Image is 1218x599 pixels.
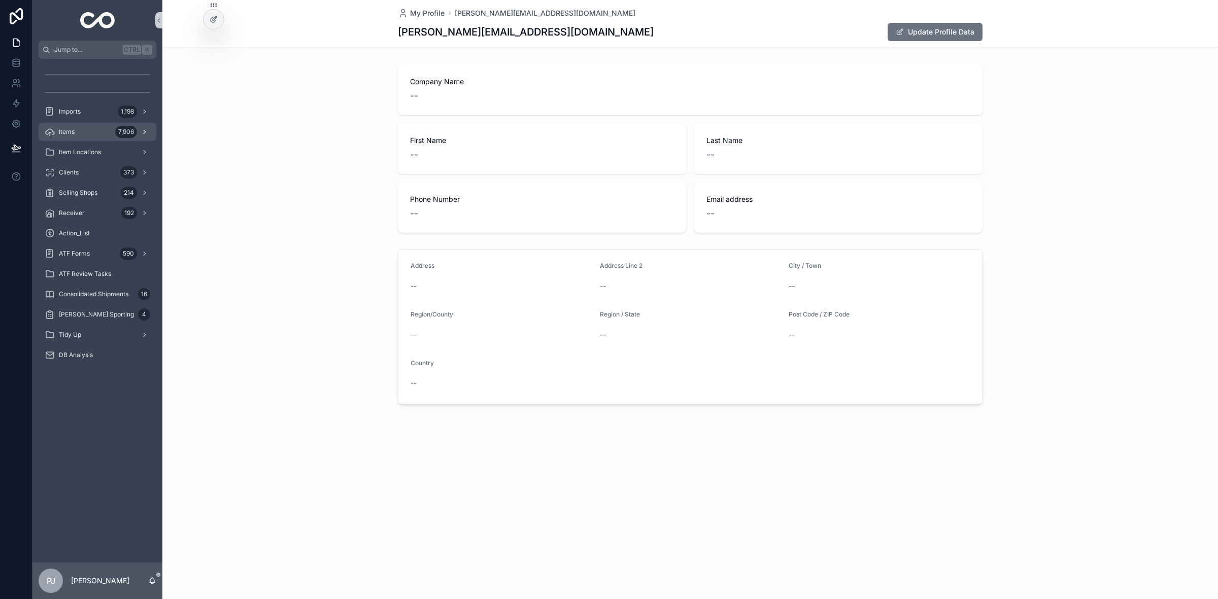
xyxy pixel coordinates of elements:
span: Receiver [59,209,85,217]
a: Receiver192 [39,204,156,222]
span: ATF Forms [59,250,90,258]
span: Clients [59,168,79,177]
span: -- [410,148,418,162]
span: Imports [59,108,81,116]
div: 7,906 [115,126,137,138]
span: -- [706,206,715,221]
a: Consolidated Shipments16 [39,285,156,303]
span: Company Name [410,77,970,87]
span: My Profile [410,8,445,18]
span: -- [411,378,417,389]
span: -- [706,148,715,162]
a: [PERSON_NAME] Sporting4 [39,305,156,324]
span: First Name [410,135,674,146]
div: 1,198 [118,105,137,118]
span: -- [410,206,418,221]
span: -- [600,281,606,291]
a: Item Locations [39,143,156,161]
span: Ctrl [123,45,141,55]
a: Items7,906 [39,123,156,141]
span: Address Line 2 [600,262,642,269]
div: 192 [121,207,137,219]
a: My Profile [398,8,445,18]
span: -- [600,330,606,340]
p: [PERSON_NAME] [71,576,129,586]
span: Tidy Up [59,331,81,339]
a: Imports1,198 [39,102,156,121]
h1: [PERSON_NAME][EMAIL_ADDRESS][DOMAIN_NAME] [398,25,654,39]
span: Address [411,262,434,269]
span: PJ [47,575,55,587]
span: Post Code / ZIP Code [789,310,850,318]
button: Jump to...CtrlK [39,41,156,59]
a: ATF Forms590 [39,244,156,263]
span: Phone Number [410,194,674,204]
a: Clients373 [39,163,156,182]
span: Country [411,359,434,367]
span: Items [59,128,75,136]
span: -- [789,330,795,340]
span: -- [411,281,417,291]
a: DB Analysis [39,346,156,364]
img: App logo [80,12,115,28]
div: 373 [120,166,137,179]
button: Update Profile Data [888,23,983,41]
span: Item Locations [59,148,101,156]
span: [PERSON_NAME] Sporting [59,310,134,319]
span: Jump to... [54,46,119,54]
a: [PERSON_NAME][EMAIL_ADDRESS][DOMAIN_NAME] [455,8,635,18]
span: -- [411,330,417,340]
span: -- [789,281,795,291]
div: scrollable content [32,59,162,377]
span: Action_List [59,229,90,237]
a: Selling Shops214 [39,184,156,202]
div: 16 [138,288,150,300]
div: 4 [138,308,150,321]
span: K [143,46,151,54]
span: Selling Shops [59,189,97,197]
span: Region / State [600,310,640,318]
span: Last Name [706,135,970,146]
span: Consolidated Shipments [59,290,128,298]
span: ATF Review Tasks [59,270,111,278]
span: Region/County [411,310,453,318]
a: Action_List [39,224,156,242]
span: DB Analysis [59,351,93,359]
span: -- [410,89,418,103]
div: 214 [121,187,137,199]
a: ATF Review Tasks [39,265,156,283]
div: 590 [120,248,137,260]
span: City / Town [789,262,821,269]
span: Email address [706,194,970,204]
a: Tidy Up [39,326,156,344]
